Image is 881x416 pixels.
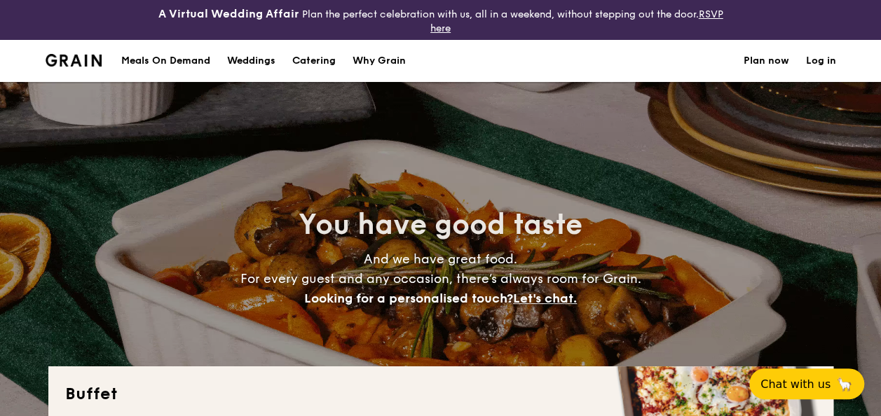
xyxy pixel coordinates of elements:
a: Logotype [46,54,102,67]
span: And we have great food. For every guest and any occasion, there’s always room for Grain. [240,251,641,306]
div: Plan the perfect celebration with us, all in a weekend, without stepping out the door. [147,6,735,34]
span: Chat with us [760,377,831,391]
a: Plan now [744,40,789,82]
a: Log in [806,40,836,82]
a: Meals On Demand [113,40,219,82]
img: Grain [46,54,102,67]
h2: Buffet [65,383,817,405]
span: You have good taste [299,208,582,242]
span: 🦙 [836,376,853,392]
a: Why Grain [344,40,414,82]
div: Why Grain [353,40,406,82]
a: Catering [284,40,344,82]
a: Weddings [219,40,284,82]
span: Looking for a personalised touch? [304,291,513,306]
span: Let's chat. [513,291,577,306]
div: Meals On Demand [121,40,210,82]
div: Weddings [227,40,275,82]
button: Chat with us🦙 [749,368,864,399]
h1: Catering [292,40,336,82]
h4: A Virtual Wedding Affair [158,6,299,22]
